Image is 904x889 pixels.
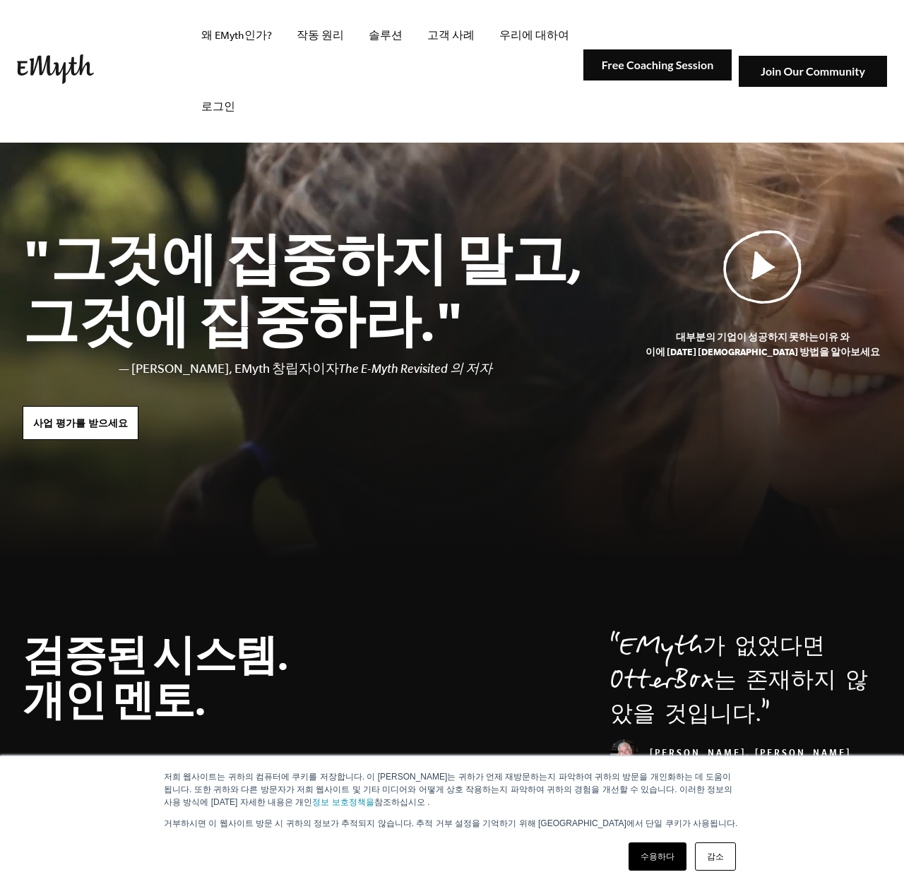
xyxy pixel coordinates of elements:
font: 수용하다 [641,852,674,861]
a: 감소 [695,842,736,871]
img: 커트 리처드슨, 오터박스 [610,739,638,768]
font: 고객 사례 [427,30,475,41]
font: 이에 [DATE] [DEMOGRAPHIC_DATA] 방법을 알아보세요 [646,347,880,357]
font: EMyth가 없었다면 OtterBox는 존재하지 않았을 것입니다. [610,630,868,735]
font: [PERSON_NAME], EMyth 창립자이자 [131,362,339,376]
a: 정보 보호정책을 [312,797,374,807]
img: 비디오 재생 [723,229,802,304]
font: [PERSON_NAME], [PERSON_NAME] [650,749,851,760]
img: E신화 [17,54,94,84]
a: 사업 평가를 받으세요 [23,406,138,440]
font: 저희 웹사이트는 귀하의 컴퓨터에 쿠키를 저장합니다. 이 [PERSON_NAME]는 귀하가 언제 재방문하는지 파악하여 귀하의 방문을 개인화하는 데 도움이 됩니다. 또한 귀하와 ... [164,772,732,807]
font: "그것에 집중하지 말고, 그것에 집중하라." [23,229,582,350]
font: 개인 멘토. [23,678,205,722]
font: 작동 원리 [297,30,344,41]
font: 왜 EMyth인가? [201,30,272,41]
a: 수용하다 [629,842,686,871]
font: 로그인 [201,101,235,112]
img: 우리 커뮤니티에 가입하세요 [739,56,887,88]
font: 이유 와 [819,332,850,342]
font: 대부분의 기업이 성공하지 못하는 [676,332,819,342]
font: 감소 [707,852,724,861]
font: 검증된 시스템. [23,633,287,676]
a: 로그인 [190,71,246,143]
font: 참조하십시오 . [374,797,430,807]
img: 무료 코칭 세션 [583,49,732,81]
font: 우리에 대하여 [499,30,569,41]
a: 대부분의 기업이 성공하지 못하는이유 와이에 [DATE] [DEMOGRAPHIC_DATA] 방법을 알아보세요 [644,229,881,359]
font: 사업 평가를 받으세요 [33,417,128,429]
font: 거부하시면 이 웹사이트 방문 시 귀하의 정보가 추적되지 않습니다. 추적 거부 설정을 기억하기 위해 [GEOGRAPHIC_DATA]에서 단일 쿠키가 사용됩니다. [164,818,737,828]
font: 솔루션 [369,30,403,41]
font: The E-Myth Revisited 의 저자 [339,362,492,376]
